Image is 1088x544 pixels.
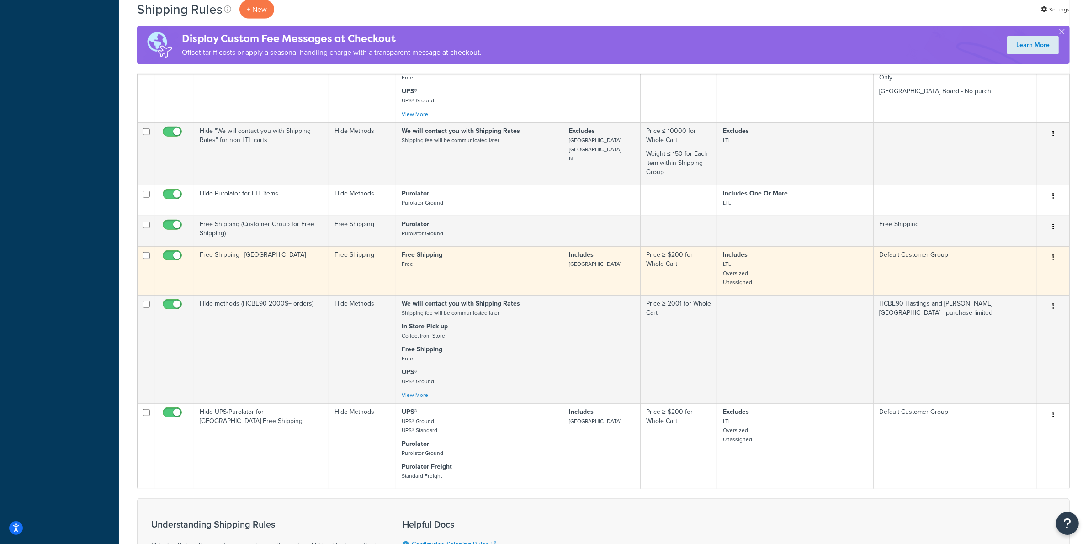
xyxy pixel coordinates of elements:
small: Free [402,260,413,268]
small: UPS® Ground [402,96,434,105]
small: LTL Oversized Unassigned [723,417,752,444]
td: Price ≥ $200 for Whole Cart [641,246,717,295]
small: Free [402,74,413,82]
td: Free Shipping [874,216,1037,246]
small: LTL [723,136,731,144]
a: View More [402,391,428,399]
p: Weight ≤ 150 for Each Item within Shipping Group [646,149,711,177]
small: Free [402,354,413,363]
strong: Includes One Or More [723,189,788,198]
strong: Includes [569,407,594,417]
td: Free Shipping [329,216,396,246]
td: Hide Methods [329,185,396,216]
strong: Excludes [723,126,749,136]
td: Free Shipping [329,246,396,295]
small: [GEOGRAPHIC_DATA] [569,417,621,425]
small: Shipping fee will be communicated later [402,136,499,144]
h3: Understanding Shipping Rules [151,519,380,529]
td: Free Shipping (Customer Group for Free Shipping) [194,216,329,246]
strong: Free Shipping [402,250,442,259]
p: Offset tariff costs or apply a seasonal handling charge with a transparent message at checkout. [182,46,482,59]
small: [GEOGRAPHIC_DATA] [569,260,621,268]
td: HCBE90 Hastings and [PERSON_NAME][GEOGRAPHIC_DATA] - purchase limited [874,295,1037,403]
small: Collect from Store [402,332,445,340]
strong: We will contact you with Shipping Rates [402,126,520,136]
a: View More [402,110,428,118]
small: LTL [723,199,731,207]
a: Settings [1041,3,1070,16]
td: Price ≤ 10000 for Whole Cart [641,122,717,185]
strong: Purolator [402,439,429,449]
strong: Includes [569,250,594,259]
strong: UPS® [402,367,417,377]
td: Hide Methods [329,295,396,403]
small: [GEOGRAPHIC_DATA] [GEOGRAPHIC_DATA] NL [569,136,621,163]
td: Default Customer Group [874,403,1037,489]
a: Learn More [1007,36,1059,54]
td: Default Customer Group [874,246,1037,295]
td: Hide Methods [329,403,396,489]
strong: Purolator [402,189,429,198]
strong: Free Shipping [402,344,442,354]
strong: In Store Pick up [402,322,448,331]
small: Purolator Ground [402,449,443,457]
strong: Excludes [569,126,595,136]
img: duties-banner-06bc72dcb5fe05cb3f9472aba00be2ae8eb53ab6f0d8bb03d382ba314ac3c341.png [137,26,182,64]
strong: Purolator Freight [402,462,452,471]
small: UPS® Ground [402,377,434,386]
td: Hide Purolator for LTL items [194,185,329,216]
small: Shipping fee will be communicated later [402,309,499,317]
h3: Helpful Docs [403,519,552,529]
strong: We will contact you with Shipping Rates [402,299,520,308]
small: UPS® Ground UPS® Standard [402,417,437,434]
strong: Includes [723,250,748,259]
td: Price ≥ $200 for Whole Cart [641,403,717,489]
strong: Excludes [723,407,749,417]
strong: UPS® [402,86,417,96]
h4: Display Custom Fee Messages at Checkout [182,31,482,46]
td: Free Shipping | [GEOGRAPHIC_DATA] [194,246,329,295]
small: LTL Oversized Unassigned [723,260,752,286]
h1: Shipping Rules [137,0,223,18]
small: Purolator Ground [402,199,443,207]
small: Standard Freight [402,472,442,480]
small: Purolator Ground [402,229,443,238]
td: Hide methods (HCBE90 2000$+ orders) [194,295,329,403]
button: Open Resource Center [1056,512,1079,535]
td: Hide Methods [329,122,396,185]
td: Hide UPS/Purolator for [GEOGRAPHIC_DATA] Free Shipping [194,403,329,489]
td: Price ≥ 2001 for Whole Cart [641,295,717,403]
strong: UPS® [402,407,417,417]
strong: Purolator [402,219,429,229]
p: [GEOGRAPHIC_DATA] Board - No purch [879,87,1031,96]
td: Hide "We will contact you with Shipping Rates" for non LTL carts [194,122,329,185]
